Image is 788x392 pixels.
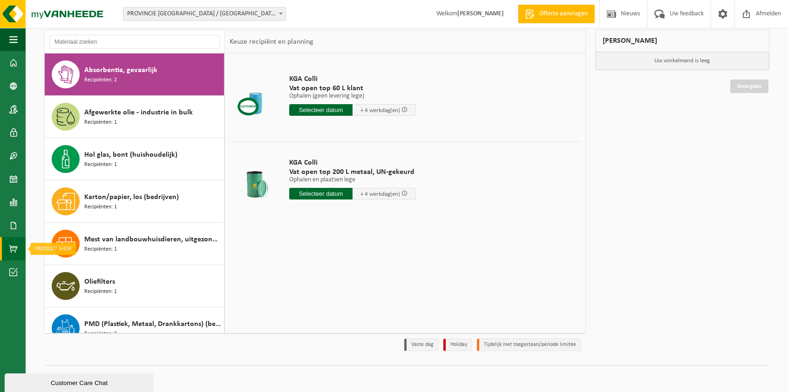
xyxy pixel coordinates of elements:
span: KGA Colli [289,158,416,167]
span: Oliefilters [84,276,115,287]
span: Offerte aanvragen [537,9,590,19]
button: Afgewerkte olie - industrie in bulk Recipiënten: 1 [45,96,224,138]
span: Vat open top 200 L metaal, UN-gekeurd [289,167,416,177]
a: Doorgaan [730,80,768,93]
button: Oliefilters Recipiënten: 1 [45,265,224,307]
span: PROVINCIE OOST VLAANDEREN / BRIELMEERSEN - DEINZE [123,7,285,20]
span: Recipiënten: 1 [84,245,117,254]
span: Recipiënten: 1 [84,287,117,296]
p: Uw winkelmand is leeg [596,52,769,70]
button: PMD (Plastiek, Metaal, Drankkartons) (bedrijven) Recipiënten: 3 [45,307,224,350]
span: Recipiënten: 1 [84,203,117,212]
input: Selecteer datum [289,104,353,116]
button: Karton/papier, los (bedrijven) Recipiënten: 1 [45,180,224,223]
span: Hol glas, bont (huishoudelijk) [84,149,177,160]
span: Recipiënten: 1 [84,118,117,127]
input: Materiaal zoeken [49,35,220,49]
button: Mest van landbouwhuisdieren, uitgezonderd vis Recipiënten: 1 [45,223,224,265]
div: Keuze recipiënt en planning [225,30,318,53]
span: Recipiënten: 1 [84,160,117,169]
li: Holiday [443,339,472,351]
span: Recipiënten: 2 [84,76,117,85]
p: Ophalen (geen levering lege) [289,93,416,100]
span: Recipiënten: 3 [84,330,117,339]
button: Hol glas, bont (huishoudelijk) Recipiënten: 1 [45,138,224,180]
strong: [PERSON_NAME] [457,10,504,17]
div: [PERSON_NAME] [595,30,769,52]
span: + 4 werkdag(en) [360,191,400,197]
span: PROVINCIE OOST VLAANDEREN / BRIELMEERSEN - DEINZE [123,7,286,21]
span: KGA Colli [289,74,416,84]
a: Offerte aanvragen [518,5,595,23]
span: Mest van landbouwhuisdieren, uitgezonderd vis [84,234,222,245]
iframe: chat widget [5,372,156,392]
span: Afgewerkte olie - industrie in bulk [84,107,193,118]
li: Vaste dag [404,339,439,351]
input: Selecteer datum [289,188,353,199]
button: Absorbentia, gevaarlijk Recipiënten: 2 [45,53,224,96]
span: PMD (Plastiek, Metaal, Drankkartons) (bedrijven) [84,319,222,330]
span: + 4 werkdag(en) [360,107,400,113]
span: Absorbentia, gevaarlijk [84,65,157,76]
p: Ophalen en plaatsen lege [289,177,416,183]
li: Tijdelijk niet toegestaan/période limitée [477,339,581,351]
span: Vat open top 60 L klant [289,84,416,93]
span: Karton/papier, los (bedrijven) [84,192,179,203]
